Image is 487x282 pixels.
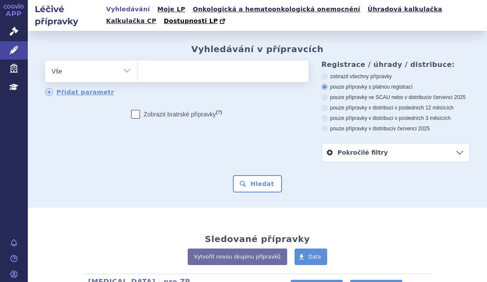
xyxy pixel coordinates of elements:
[308,254,321,260] span: Data
[429,94,466,100] span: v červenci 2025
[131,110,222,119] label: Zobrazit bratrské přípravky
[103,15,159,27] a: Kalkulačka CP
[205,234,310,244] h2: Sledované přípravky
[155,3,188,15] a: Moje LP
[161,15,229,27] a: Dostupnosti LP
[321,104,470,111] label: pouze přípravky v distribuci v posledních 12 měsících
[365,3,445,15] a: Úhradová kalkulačka
[45,88,114,96] a: Přidat parametr
[28,3,103,27] h2: Léčivé přípravky
[216,109,222,115] abbr: (?)
[321,94,470,101] label: pouze přípravky ve SCAU nebo v distribuci
[188,249,287,265] a: Vytvořit novou skupinu přípravků
[295,249,328,265] a: Data
[164,17,218,24] span: Dostupnosti LP
[322,143,469,162] a: Pokročilé filtry
[321,83,470,90] label: pouze přípravky s platnou registrací
[321,73,470,80] label: zobrazit všechny přípravky
[393,126,430,132] span: v červenci 2025
[321,125,470,132] label: pouze přípravky v distribuci
[190,3,363,15] a: Onkologická a hematoonkologická onemocnění
[321,115,470,122] label: pouze přípravky v distribuci v posledních 3 měsících
[103,3,152,15] a: Vyhledávání
[233,175,282,192] button: Hledat
[321,60,470,69] h3: Registrace / úhrady / distribuce:
[191,44,324,54] h2: Vyhledávání v přípravcích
